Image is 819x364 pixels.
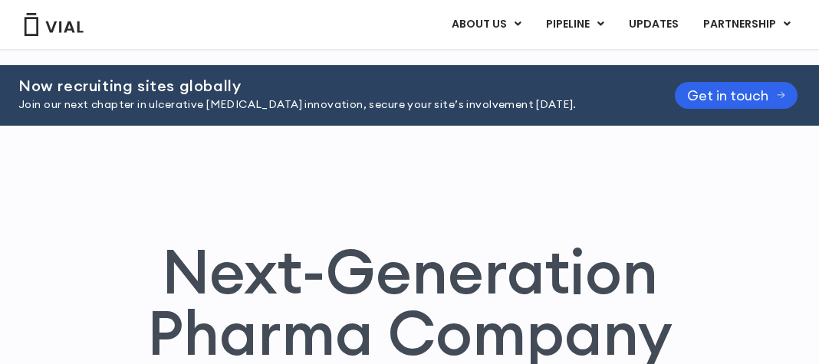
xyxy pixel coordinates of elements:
[18,97,636,113] p: Join our next chapter in ulcerative [MEDICAL_DATA] innovation, secure your site’s involvement [DA...
[687,90,768,101] span: Get in touch
[18,77,636,94] h2: Now recruiting sites globally
[23,13,84,36] img: Vial Logo
[534,11,616,38] a: PIPELINEMenu Toggle
[77,241,742,363] h1: Next-Generation Pharma Company
[691,11,803,38] a: PARTNERSHIPMenu Toggle
[675,82,798,109] a: Get in touch
[617,11,690,38] a: UPDATES
[439,11,533,38] a: ABOUT USMenu Toggle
